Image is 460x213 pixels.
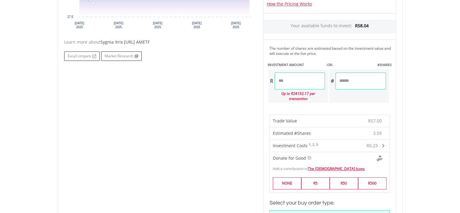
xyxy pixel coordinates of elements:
a: Market Research [101,51,142,61]
label: NONE [273,177,301,189]
text: [DATE] 2025 [74,22,84,29]
span: R0.23 [367,143,378,148]
div: Learn more about [64,39,254,45]
div: R [268,72,275,89]
span: Trade Value [273,118,297,124]
label: #SHARES [377,62,391,67]
text: 17.5 [67,15,73,18]
span: Estimated #Shares [273,130,311,136]
a: EasyCompare [64,51,100,61]
h3: Select your buy order type: [269,199,390,207]
a: How the Pricing Works [267,1,312,7]
label: R500 [358,177,387,189]
text: [DATE] 2025 [192,22,201,29]
label: R50 [330,177,358,189]
div: Add a contribution to [270,163,390,171]
div: Up to R24192.17 per transaction [268,89,325,103]
span: Donate for Good [273,155,306,161]
span: Investment Costs [273,143,308,148]
text: [DATE] 2025 [231,22,241,29]
text: [DATE] 2025 [114,22,123,29]
label: R5 [301,177,330,189]
div: The number of shares are estimated based on the investment value and will execute at the live price. [269,46,393,56]
a: The [DEMOGRAPHIC_DATA] Icons [308,166,365,171]
span: R57.00 [368,118,382,124]
sup: 1, 2, 3 [309,142,318,147]
span: R58.04 [355,23,369,28]
div: # [329,72,335,89]
label: -OR- [326,62,333,67]
img: Donte For Good [377,155,383,161]
div: Your available funds to invest: [263,20,396,33]
text: [DATE] 2025 [153,22,162,29]
span: Sygnia Itrix [URL] AMETF [100,39,150,45]
label: INVESTMENT AMOUNT [268,62,304,67]
span: 3.09 [373,130,382,136]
